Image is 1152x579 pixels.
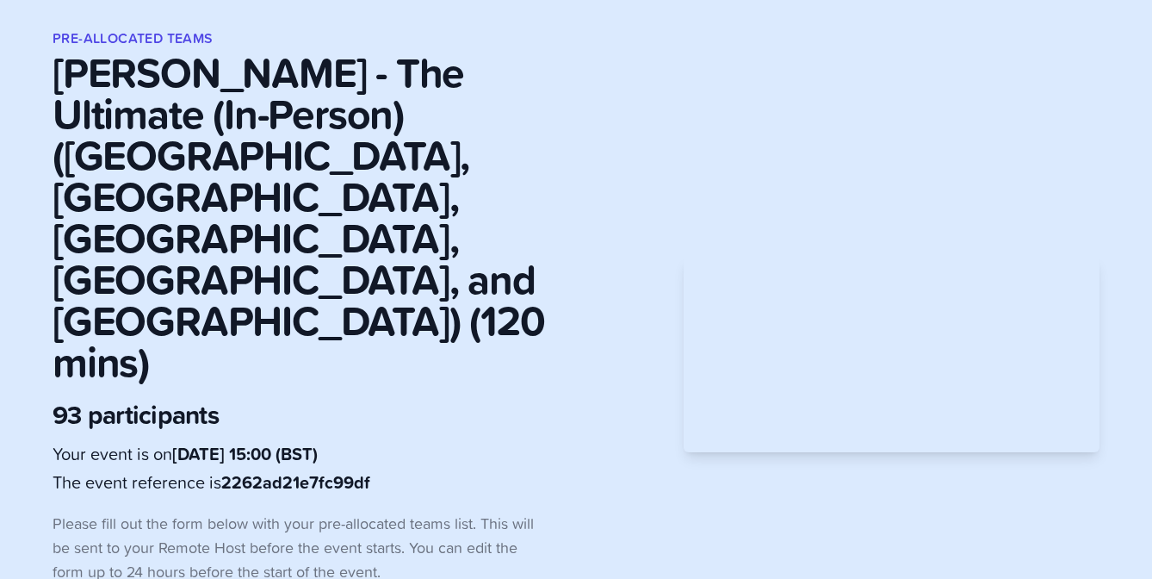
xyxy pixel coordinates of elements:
[53,470,552,495] p: The event reference is
[684,256,1099,451] iframe: Adding Teams Video
[53,52,552,383] p: [PERSON_NAME] - The Ultimate (In-Person) ([GEOGRAPHIC_DATA], [GEOGRAPHIC_DATA], [GEOGRAPHIC_DATA]...
[172,441,318,467] b: [DATE] 15:00 (BST)
[53,28,677,48] h1: Pre-allocated Teams
[53,400,552,431] p: 93 participants
[221,470,370,495] b: 2262ad21e7fc99df
[53,441,552,466] p: Your event is on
